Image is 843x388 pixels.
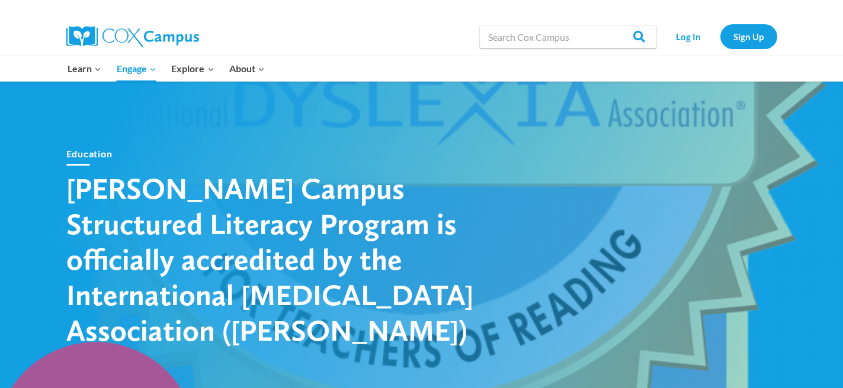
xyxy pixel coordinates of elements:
[60,56,273,81] nav: Primary Navigation
[479,25,657,48] input: Search Cox Campus
[66,170,481,348] h1: [PERSON_NAME] Campus Structured Literacy Program is officially accredited by the International [M...
[720,24,777,48] a: Sign Up
[68,61,101,76] span: Learn
[229,61,265,76] span: About
[66,26,199,47] img: Cox Campus
[663,24,777,48] nav: Secondary Navigation
[663,24,714,48] a: Log In
[117,61,156,76] span: Engage
[66,148,113,159] a: Education
[171,61,214,76] span: Explore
